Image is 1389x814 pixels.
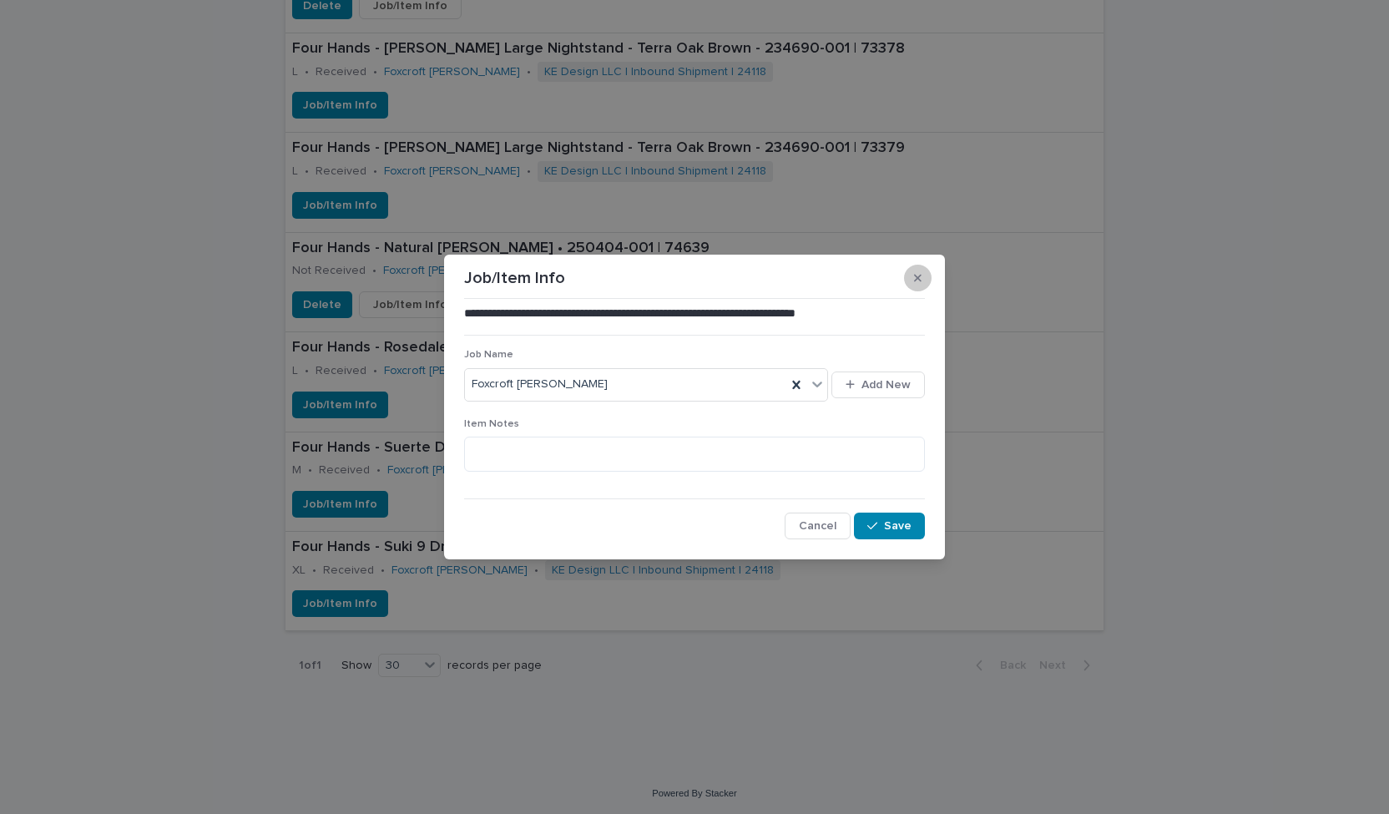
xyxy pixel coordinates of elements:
span: Item Notes [464,419,519,429]
p: Job/Item Info [464,268,565,288]
button: Add New [831,372,925,398]
span: Job Name [464,350,513,360]
span: Add New [861,379,911,391]
span: Cancel [799,520,836,532]
span: Foxcroft [PERSON_NAME] [472,376,608,393]
button: Cancel [785,513,851,539]
span: Save [884,520,912,532]
button: Save [854,513,925,539]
